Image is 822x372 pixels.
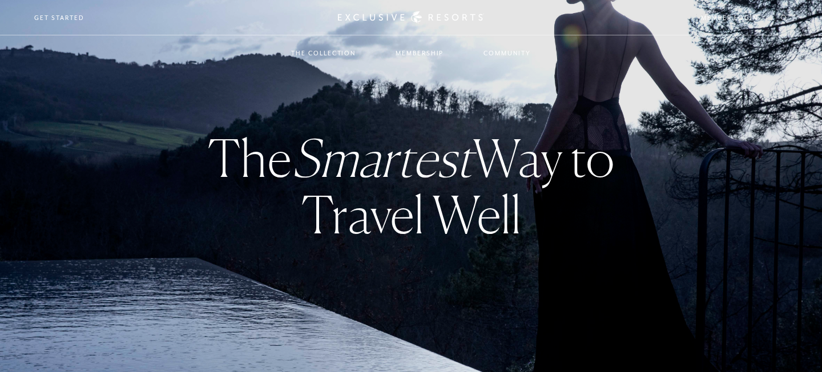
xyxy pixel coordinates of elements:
[280,37,367,70] a: The Collection
[701,13,757,23] a: Member Login
[292,127,473,189] em: Smartest
[292,127,615,245] strong: Way to Travel Well
[164,130,658,242] h3: The
[34,13,84,23] a: Get Started
[384,37,455,70] a: Membership
[472,37,542,70] a: Community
